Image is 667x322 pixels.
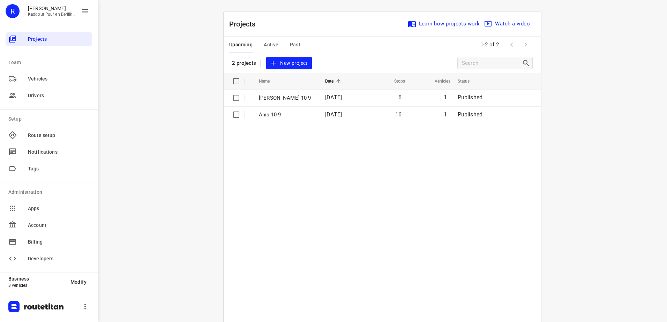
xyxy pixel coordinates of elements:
[259,77,279,85] span: Name
[259,111,315,119] p: Anis 10-9
[385,77,405,85] span: Stops
[444,94,447,101] span: 1
[458,111,483,118] span: Published
[8,59,92,66] p: Team
[6,72,92,86] div: Vehicles
[8,115,92,123] p: Setup
[28,238,89,246] span: Billing
[6,145,92,159] div: Notifications
[505,38,519,52] span: Previous Page
[6,252,92,266] div: Developers
[478,37,502,52] span: 1-2 of 2
[28,75,89,83] span: Vehicles
[8,283,65,288] p: 3 vehicles
[28,255,89,262] span: Developers
[28,36,89,43] span: Projects
[6,89,92,102] div: Drivers
[398,94,402,101] span: 6
[522,59,532,67] div: Search
[28,132,89,139] span: Route setup
[426,77,451,85] span: Vehicles
[458,77,479,85] span: Status
[8,189,92,196] p: Administration
[325,111,342,118] span: [DATE]
[70,279,87,285] span: Modify
[270,59,307,68] span: New project
[28,12,75,17] p: Kaddour Puur en Eerlijk Vlees B.V.
[28,148,89,156] span: Notifications
[229,40,253,49] span: Upcoming
[28,6,75,11] p: Rachid Kaddour
[6,128,92,142] div: Route setup
[290,40,301,49] span: Past
[6,4,20,18] div: R
[232,60,256,66] p: 2 projects
[28,92,89,99] span: Drivers
[229,19,261,29] p: Projects
[65,276,92,288] button: Modify
[6,235,92,249] div: Billing
[444,111,447,118] span: 1
[266,57,312,70] button: New project
[259,94,315,102] p: Jeffrey 10-9
[6,162,92,176] div: Tags
[6,32,92,46] div: Projects
[462,58,522,69] input: Search projects
[6,201,92,215] div: Apps
[28,222,89,229] span: Account
[519,38,533,52] span: Next Page
[6,218,92,232] div: Account
[28,205,89,212] span: Apps
[458,94,483,101] span: Published
[8,276,65,282] p: Business
[325,94,342,101] span: [DATE]
[325,77,343,85] span: Date
[28,165,89,172] span: Tags
[395,111,402,118] span: 16
[264,40,278,49] span: Active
